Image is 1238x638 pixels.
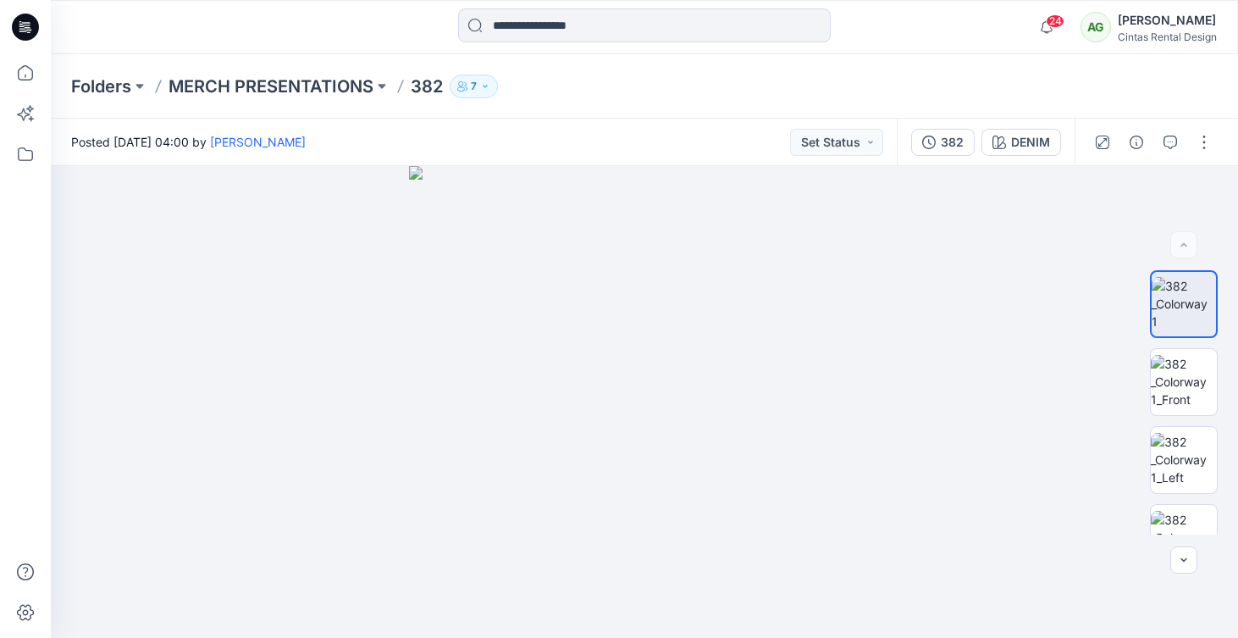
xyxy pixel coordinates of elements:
[1151,511,1217,564] img: 382 _Colorway 1_Back
[71,75,131,98] a: Folders
[409,166,881,638] img: eyJhbGciOiJIUzI1NiIsImtpZCI6IjAiLCJzbHQiOiJzZXMiLCJ0eXAiOiJKV1QifQ.eyJkYXRhIjp7InR5cGUiOiJzdG9yYW...
[1011,133,1050,152] div: DENIM
[450,75,498,98] button: 7
[1123,129,1150,156] button: Details
[169,75,373,98] a: MERCH PRESENTATIONS
[1118,10,1217,31] div: [PERSON_NAME]
[941,133,964,152] div: 382
[911,129,975,156] button: 382
[210,135,306,149] a: [PERSON_NAME]
[981,129,1061,156] button: DENIM
[1080,12,1111,42] div: AG
[471,77,477,96] p: 7
[1046,14,1064,28] span: 24
[411,75,443,98] p: 382
[1118,31,1217,43] div: Cintas Rental Design
[71,133,306,151] span: Posted [DATE] 04:00 by
[1151,433,1217,486] img: 382 _Colorway 1_Left
[1152,277,1216,330] img: 382 _Colorway 1
[1151,355,1217,408] img: 382 _Colorway 1_Front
